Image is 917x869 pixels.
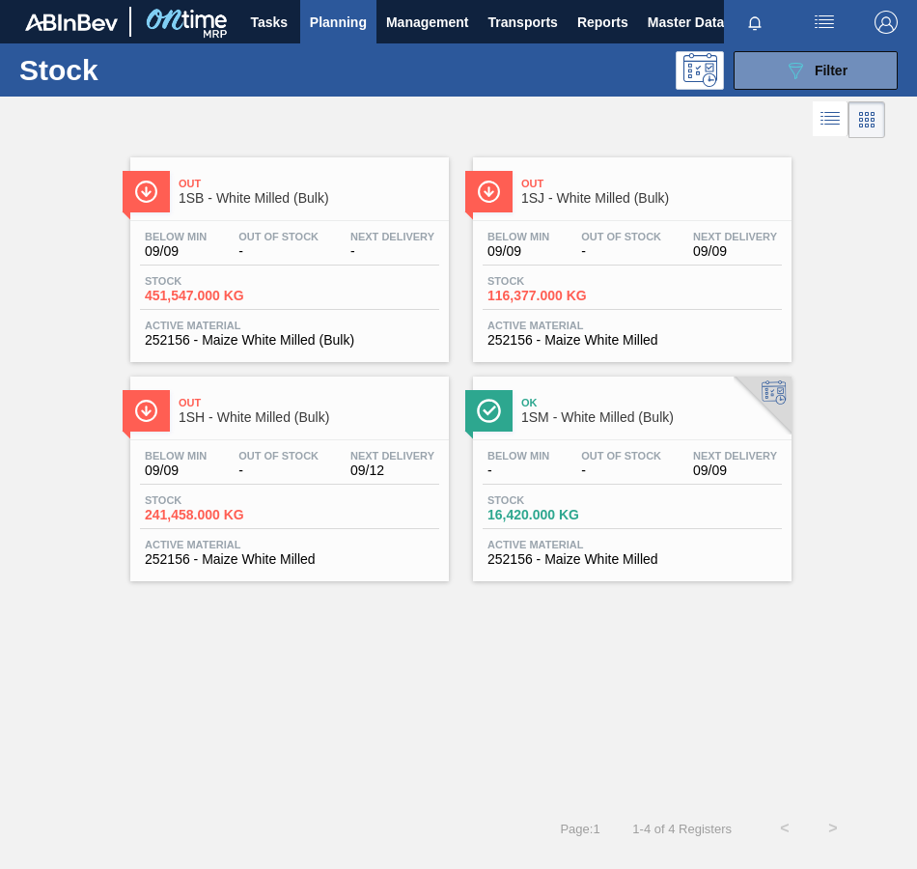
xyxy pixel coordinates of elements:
a: ÍconeOut1SJ - White Milled (Bulk)Below Min09/09Out Of Stock-Next Delivery09/09Stock116,377.000 KG... [458,143,801,362]
img: Logout [875,11,898,34]
span: Out Of Stock [238,450,319,462]
span: Reports [577,11,628,34]
span: - [350,244,434,259]
span: Below Min [145,231,207,242]
span: Stock [487,494,623,506]
span: Active Material [145,320,434,331]
button: Filter [734,51,898,90]
span: Filter [815,63,848,78]
span: 252156 - Maize White Milled [145,552,434,567]
span: Page : 1 [560,822,599,836]
button: > [809,804,857,853]
span: 09/12 [350,463,434,478]
a: ÍconeOut1SB - White Milled (Bulk)Below Min09/09Out Of Stock-Next Delivery-Stock451,547.000 KGActi... [116,143,458,362]
span: - [238,463,319,478]
span: Out Of Stock [581,231,661,242]
img: userActions [813,11,836,34]
img: Ícone [134,180,158,204]
span: 252156 - Maize White Milled [487,552,777,567]
span: Out Of Stock [581,450,661,462]
span: 252156 - Maize White Milled (Bulk) [145,333,434,348]
span: Stock [145,275,280,287]
span: Next Delivery [350,231,434,242]
span: 09/09 [145,244,207,259]
span: 09/09 [693,463,777,478]
span: Out [179,397,439,408]
span: - [238,244,319,259]
span: Next Delivery [350,450,434,462]
span: 116,377.000 KG [487,289,623,303]
span: Below Min [145,450,207,462]
span: 451,547.000 KG [145,289,280,303]
div: Card Vision [848,101,885,138]
span: 241,458.000 KG [145,508,280,522]
span: 16,420.000 KG [487,508,623,522]
span: Below Min [487,231,549,242]
a: ÍconeOk1SM - White Milled (Bulk)Below Min-Out Of Stock-Next Delivery09/09Stock16,420.000 KGActive... [458,362,801,581]
a: ÍconeOut1SH - White Milled (Bulk)Below Min09/09Out Of Stock-Next Delivery09/12Stock241,458.000 KG... [116,362,458,581]
span: - [487,463,549,478]
button: Notifications [724,9,786,36]
span: Below Min [487,450,549,462]
span: 1 - 4 of 4 Registers [629,822,732,836]
span: Out Of Stock [238,231,319,242]
div: List Vision [813,101,848,138]
span: 09/09 [145,463,207,478]
span: 09/09 [693,244,777,259]
span: Active Material [487,320,777,331]
span: Tasks [248,11,291,34]
span: 1SJ - White Milled (Bulk) [521,191,782,206]
span: Next Delivery [693,450,777,462]
img: TNhmsLtSVTkK8tSr43FrP2fwEKptu5GPRR3wAAAABJRU5ErkJggg== [25,14,118,31]
span: Planning [310,11,367,34]
div: Programming: no user selected [676,51,724,90]
span: Out [521,178,782,189]
img: Ícone [477,399,501,423]
button: < [761,804,809,853]
span: 1SH - White Milled (Bulk) [179,410,439,425]
img: Ícone [134,399,158,423]
span: - [581,244,661,259]
span: 09/09 [487,244,549,259]
span: Stock [487,275,623,287]
span: Ok [521,397,782,408]
span: Transports [488,11,558,34]
span: Management [386,11,469,34]
span: Master Data [648,11,724,34]
span: 1SM - White Milled (Bulk) [521,410,782,425]
span: Out [179,178,439,189]
span: 252156 - Maize White Milled [487,333,777,348]
span: Active Material [487,539,777,550]
img: Ícone [477,180,501,204]
h1: Stock [19,59,266,81]
span: Next Delivery [693,231,777,242]
span: - [581,463,661,478]
span: Active Material [145,539,434,550]
span: Stock [145,494,280,506]
span: 1SB - White Milled (Bulk) [179,191,439,206]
